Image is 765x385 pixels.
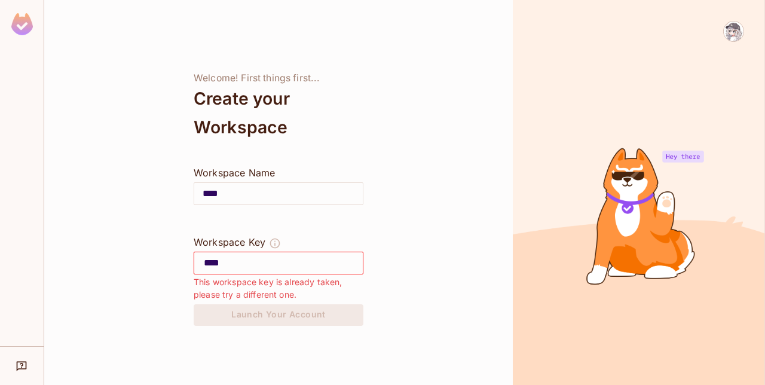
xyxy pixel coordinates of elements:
div: This workspace key is already taken, please try a different one. [194,276,363,301]
div: Create your Workspace [194,84,363,142]
div: Help & Updates [8,354,35,378]
button: Launch Your Account [194,304,363,326]
div: Workspace Key [194,235,265,249]
img: Tiêu Hoàng Phúc [724,22,743,41]
button: The Workspace Key is unique, and serves as the identifier of your workspace. [269,235,281,252]
img: SReyMgAAAABJRU5ErkJggg== [11,13,33,35]
div: Welcome! First things first... [194,72,363,84]
div: Workspace Name [194,166,363,180]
